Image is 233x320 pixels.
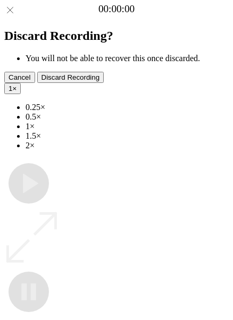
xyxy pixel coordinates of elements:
[9,85,12,92] span: 1
[37,72,104,83] button: Discard Recording
[26,131,229,141] li: 1.5×
[26,141,229,150] li: 2×
[4,72,35,83] button: Cancel
[26,54,229,63] li: You will not be able to recover this once discarded.
[4,83,21,94] button: 1×
[26,103,229,112] li: 0.25×
[98,3,135,15] a: 00:00:00
[26,112,229,122] li: 0.5×
[4,29,229,43] h2: Discard Recording?
[26,122,229,131] li: 1×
